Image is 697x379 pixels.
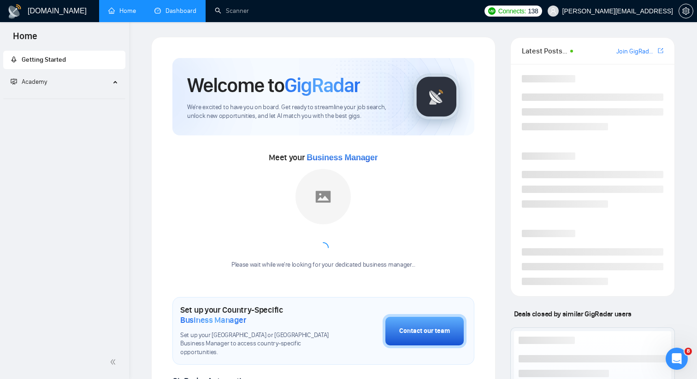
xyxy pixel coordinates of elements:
[383,314,467,348] button: Contact our team
[658,47,663,54] span: export
[488,7,496,15] img: upwork-logo.png
[11,56,17,63] span: rocket
[510,306,635,322] span: Deals closed by similar GigRadar users
[154,7,196,15] a: dashboardDashboard
[616,47,656,57] a: Join GigRadar Slack Community
[6,29,45,49] span: Home
[658,47,663,55] a: export
[685,348,692,355] span: 8
[666,348,688,370] iframe: Intercom live chat
[22,78,47,86] span: Academy
[180,305,337,325] h1: Set up your Country-Specific
[679,7,693,15] a: setting
[295,169,351,224] img: placeholder.png
[522,45,567,57] span: Latest Posts from the GigRadar Community
[528,6,538,16] span: 138
[215,7,249,15] a: searchScanner
[413,74,460,120] img: gigradar-logo.png
[22,56,66,64] span: Getting Started
[11,78,47,86] span: Academy
[180,315,246,325] span: Business Manager
[108,7,136,15] a: homeHome
[180,331,337,357] span: Set up your [GEOGRAPHIC_DATA] or [GEOGRAPHIC_DATA] Business Manager to access country-specific op...
[284,73,360,98] span: GigRadar
[269,152,378,163] span: Meet your
[307,153,378,162] span: Business Manager
[3,51,125,69] li: Getting Started
[11,78,17,85] span: fund-projection-screen
[187,103,399,121] span: We're excited to have you on board. Get ready to streamline your job search, unlock new opportuni...
[226,261,421,269] div: Please wait while we're looking for your dedicated business manager...
[550,8,556,14] span: user
[399,326,450,336] div: Contact our team
[317,241,330,254] span: loading
[7,4,22,19] img: logo
[110,357,119,367] span: double-left
[679,4,693,18] button: setting
[498,6,526,16] span: Connects:
[3,95,125,101] li: Academy Homepage
[187,73,360,98] h1: Welcome to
